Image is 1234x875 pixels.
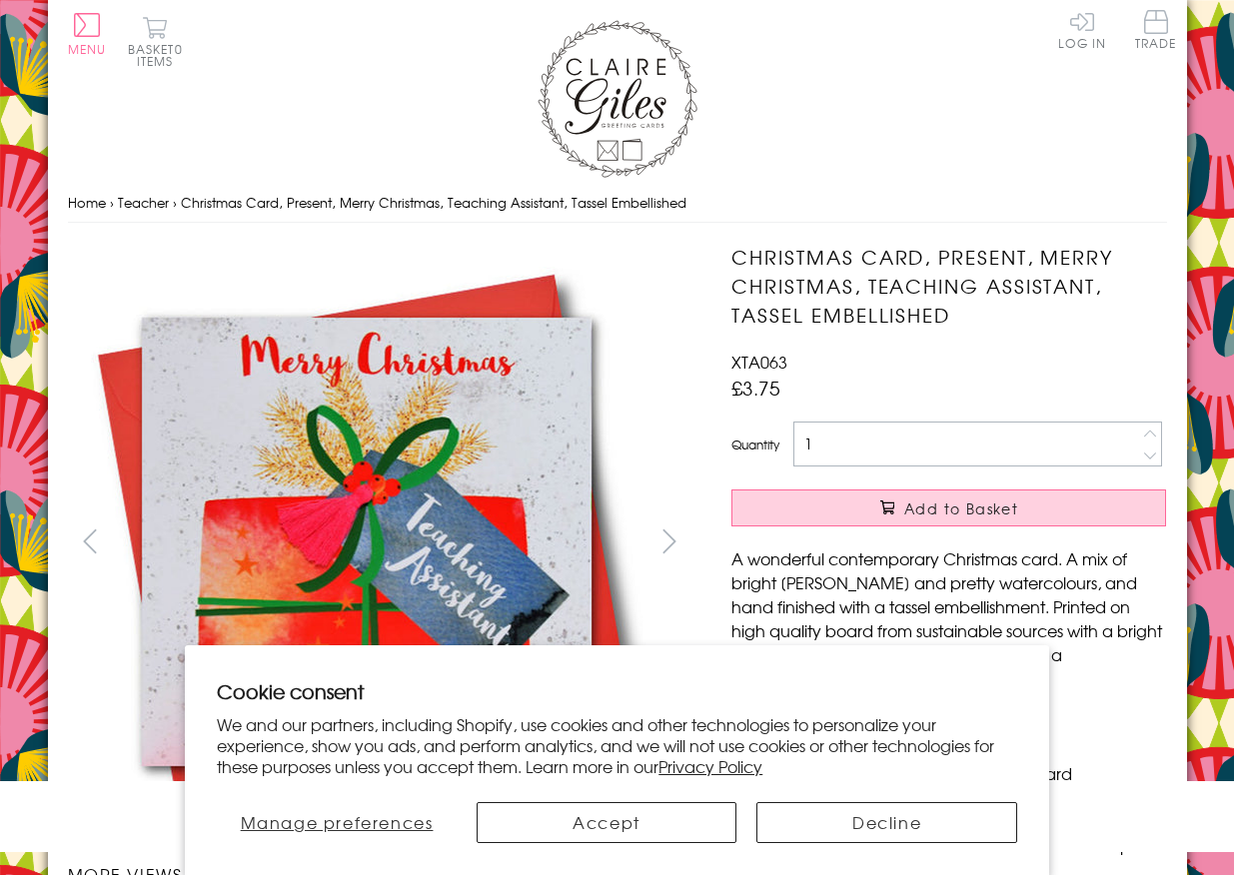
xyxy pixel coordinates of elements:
[217,677,1017,705] h2: Cookie consent
[128,16,183,67] button: Basket0 items
[110,193,114,212] span: ›
[137,40,183,70] span: 0 items
[67,243,666,841] img: Christmas Card, Present, Merry Christmas, Teaching Assistant, Tassel Embellished
[1058,10,1106,49] a: Log In
[731,243,1166,329] h1: Christmas Card, Present, Merry Christmas, Teaching Assistant, Tassel Embellished
[731,489,1166,526] button: Add to Basket
[658,754,762,778] a: Privacy Policy
[477,802,736,843] button: Accept
[68,40,107,58] span: Menu
[904,498,1018,518] span: Add to Basket
[173,193,177,212] span: ›
[756,802,1016,843] button: Decline
[731,436,779,453] label: Quantity
[646,518,691,563] button: next
[68,183,1167,224] nav: breadcrumbs
[1135,10,1177,53] a: Trade
[68,518,113,563] button: prev
[538,20,697,178] img: Claire Giles Greetings Cards
[217,714,1017,776] p: We and our partners, including Shopify, use cookies and other technologies to personalize your ex...
[731,546,1166,690] p: A wonderful contemporary Christmas card. A mix of bright [PERSON_NAME] and pretty watercolours, a...
[1135,10,1177,49] span: Trade
[68,193,106,212] a: Home
[241,810,434,834] span: Manage preferences
[731,374,780,402] span: £3.75
[181,193,686,212] span: Christmas Card, Present, Merry Christmas, Teaching Assistant, Tassel Embellished
[68,13,107,55] button: Menu
[731,350,787,374] span: XTA063
[118,193,169,212] a: Teacher
[217,802,457,843] button: Manage preferences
